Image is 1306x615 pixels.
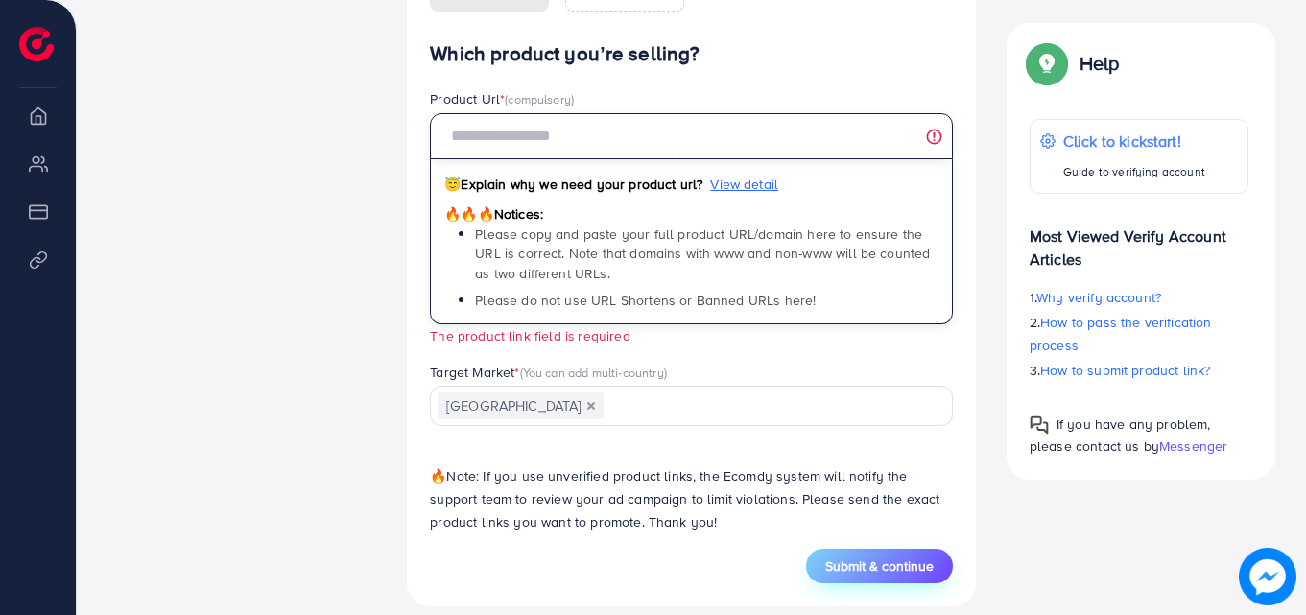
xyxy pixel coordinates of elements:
[505,90,574,107] span: (compulsory)
[1239,548,1296,605] img: image
[430,89,574,108] label: Product Url
[444,204,543,224] span: Notices:
[430,326,629,344] small: The product link field is required
[1030,311,1248,357] p: 2.
[1030,46,1064,81] img: Popup guide
[1159,437,1227,456] span: Messenger
[444,175,702,194] span: Explain why we need your product url?
[825,556,934,576] span: Submit & continue
[606,391,928,421] input: Search for option
[586,401,596,411] button: Deselect Pakistan
[430,42,953,66] h4: Which product you’re selling?
[520,364,667,381] span: (You can add multi-country)
[430,363,667,382] label: Target Market
[430,386,953,425] div: Search for option
[430,466,446,485] span: 🔥
[806,549,953,583] button: Submit & continue
[475,225,930,283] span: Please copy and paste your full product URL/domain here to ensure the URL is correct. Note that d...
[1030,286,1248,309] p: 1.
[1030,415,1049,435] img: Popup guide
[710,175,778,194] span: View detail
[1030,209,1248,271] p: Most Viewed Verify Account Articles
[444,204,493,224] span: 🔥🔥🔥
[1080,52,1120,75] p: Help
[1040,361,1210,380] span: How to submit product link?
[1030,414,1211,456] span: If you have any problem, please contact us by
[438,392,604,419] span: [GEOGRAPHIC_DATA]
[1030,313,1212,355] span: How to pass the verification process
[444,175,461,194] span: 😇
[1063,130,1205,153] p: Click to kickstart!
[475,291,816,310] span: Please do not use URL Shortens or Banned URLs here!
[430,464,953,533] p: Note: If you use unverified product links, the Ecomdy system will notify the support team to revi...
[1030,359,1248,382] p: 3.
[1063,160,1205,183] p: Guide to verifying account
[1036,288,1161,307] span: Why verify account?
[19,27,54,61] img: logo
